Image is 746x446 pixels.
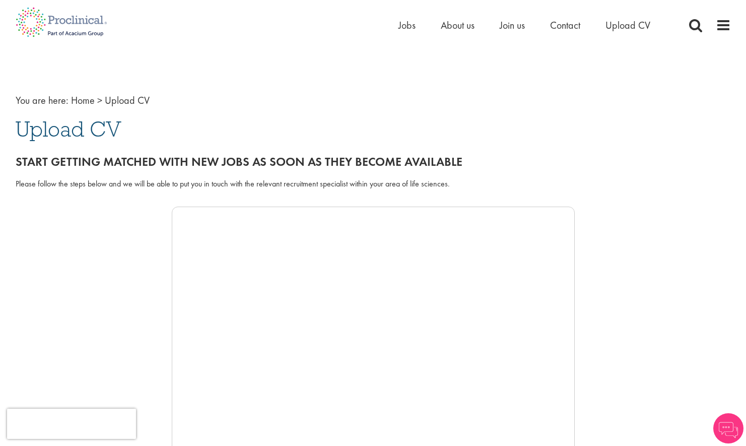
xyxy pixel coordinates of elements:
[550,19,580,32] a: Contact
[16,94,69,107] span: You are here:
[16,155,731,168] h2: Start getting matched with new jobs as soon as they become available
[713,413,743,443] img: Chatbot
[398,19,416,32] a: Jobs
[16,178,731,190] div: Please follow the steps below and we will be able to put you in touch with the relevant recruitme...
[500,19,525,32] a: Join us
[441,19,474,32] a: About us
[97,94,102,107] span: >
[71,94,95,107] a: breadcrumb link
[105,94,150,107] span: Upload CV
[605,19,650,32] a: Upload CV
[16,115,121,143] span: Upload CV
[7,409,136,439] iframe: reCAPTCHA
